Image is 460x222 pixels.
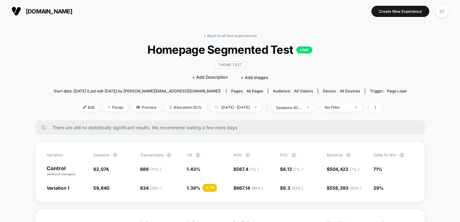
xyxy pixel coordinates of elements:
[214,106,218,109] img: calendar
[246,89,263,93] span: all pages
[325,105,350,110] div: No Filter
[307,107,309,108] img: end
[280,153,288,157] span: PSV
[330,166,359,172] span: 504,422
[250,167,259,172] span: ( 1 % )
[371,6,429,17] button: Create New Experience
[12,6,21,16] img: Visually logo
[150,167,161,172] span: ( 71 % )
[330,185,362,191] span: 556,393
[204,33,257,38] a: < Back to all live experiences
[187,185,200,191] span: 1.39 %
[280,185,303,191] span: $
[195,153,200,158] button: ?
[318,89,365,93] span: Device:
[283,166,303,172] span: 8.13
[236,166,259,172] span: 567.4
[436,5,448,18] div: EF
[150,186,162,191] span: ( 29 % )
[233,166,259,172] span: $
[291,153,296,158] button: ?
[254,107,257,108] img: end
[203,184,217,192] div: - 2.7 %
[399,153,404,158] button: ?
[236,185,263,191] span: 667.14
[280,166,303,172] span: $
[350,186,362,191] span: ( 93 % )
[167,153,172,158] button: ?
[245,153,250,158] button: ?
[350,167,359,172] span: ( 7 % )
[187,153,192,157] span: CR
[192,74,228,81] span: + Add Description
[293,167,303,172] span: ( 7 % )
[140,166,161,172] span: 889
[327,185,362,191] span: $
[231,89,263,93] div: Pages:
[251,186,263,191] span: ( 99 % )
[276,105,302,110] div: sessions with impression
[187,166,200,172] span: 1.43 %
[370,89,406,93] div: Trigger:
[346,153,351,158] button: ?
[52,125,412,130] span: There are still no statistically significant results. We recommend waiting a few more days
[140,153,163,157] span: Transactions
[10,6,74,16] button: [DOMAIN_NAME]
[71,43,389,56] span: Homepage Segmented Test
[327,153,343,157] span: Revenue
[210,103,261,112] span: [DATE] - [DATE]
[434,5,450,18] button: EF
[296,46,312,53] p: LIVE
[131,103,161,112] span: Preview
[265,103,271,112] span: |
[294,89,313,93] span: All Visitors
[373,166,382,172] span: 71%
[292,186,303,191] span: ( 93 % )
[215,61,245,68] span: Theme Test
[26,8,72,15] span: [DOMAIN_NAME]
[140,185,162,191] span: 834
[283,185,303,191] span: 9.3
[340,89,360,93] span: all devices
[373,185,384,191] span: 29%
[387,89,406,93] span: Page Load
[233,185,263,191] span: $
[355,107,357,108] img: end
[373,153,409,158] span: Odds to Win
[327,166,359,172] span: $
[165,103,207,112] span: Allocation: 50%
[273,89,313,93] div: Audience:
[233,153,242,157] span: AOV
[169,106,172,109] img: rebalance
[241,75,268,80] span: + Add Images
